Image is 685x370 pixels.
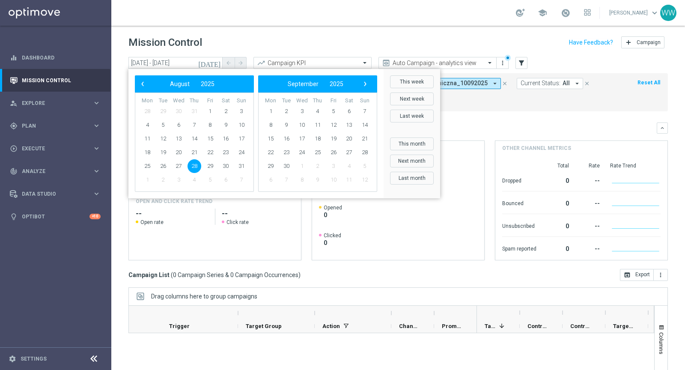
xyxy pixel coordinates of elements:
i: keyboard_arrow_right [92,190,101,198]
span: 0 [324,239,341,247]
div: There are unsaved changes [505,55,511,61]
button: [DATE] [197,57,223,70]
span: 8 [203,118,217,132]
div: Total [547,162,569,169]
a: Optibot [22,205,89,228]
button: keyboard_arrow_down [657,122,668,134]
span: 5 [358,159,372,173]
div: Mission Control [10,69,101,92]
span: 9 [280,118,293,132]
span: 5 [327,104,340,118]
h2: -- [222,209,294,219]
div: -- [579,218,600,232]
span: 20 [172,146,185,159]
span: 1 [203,104,217,118]
span: Targeted Customers [485,323,496,329]
h2: -- [136,209,208,219]
span: 24 [235,146,248,159]
span: 28 [188,159,201,173]
button: 2025 [195,78,220,90]
span: 2 [156,173,170,187]
span: Explore [22,101,92,106]
button: Last week [390,110,434,122]
span: 28 [358,146,372,159]
span: 6 [264,173,277,187]
span: Targeted Average KPI [613,323,634,329]
div: Execute [10,145,92,152]
span: 10 [327,173,340,187]
div: Explore [10,99,92,107]
div: Rate [579,162,600,169]
span: 30 [219,159,232,173]
i: trending_up [257,59,265,67]
i: [DATE] [198,59,221,67]
span: 27 [172,159,185,173]
span: 9 [219,118,232,132]
button: equalizer Dashboard [9,54,101,61]
i: keyboard_arrow_right [92,99,101,107]
span: 14 [188,132,201,146]
span: keyboard_arrow_down [650,8,659,18]
span: 19 [327,132,340,146]
span: 6 [172,118,185,132]
span: 2 [311,159,325,173]
span: September [288,81,319,87]
span: 11 [311,118,325,132]
button: This month [390,137,434,150]
span: 29 [203,159,217,173]
button: arrow_back [223,57,235,69]
th: weekday [233,97,249,104]
span: 3 [235,104,248,118]
button: close [583,79,591,88]
span: 12 [156,132,170,146]
span: 30 [280,159,293,173]
button: › [360,78,371,90]
span: ) [298,271,301,279]
div: -- [579,173,600,187]
span: 5 [156,118,170,132]
div: 0 [547,241,569,255]
span: 16 [280,132,293,146]
th: weekday [325,97,341,104]
i: arrow_back [226,60,232,66]
div: 0 [547,173,569,187]
span: 20 [342,132,356,146]
span: 3 [327,159,340,173]
div: Dropped [502,173,536,187]
span: 7 [280,173,293,187]
span: Action [322,323,340,329]
i: arrow_forward [238,60,244,66]
i: lightbulb [10,213,18,221]
div: track_changes Analyze keyboard_arrow_right [9,168,101,175]
a: Settings [21,356,47,361]
th: weekday [294,97,310,104]
span: Click rate [226,219,249,226]
span: 6 [219,173,232,187]
div: play_circle_outline Execute keyboard_arrow_right [9,145,101,152]
i: close [502,81,508,87]
i: keyboard_arrow_right [92,167,101,175]
input: Have Feedback? [569,39,613,45]
th: weekday [263,97,279,104]
i: keyboard_arrow_right [92,122,101,130]
span: 1 [264,104,277,118]
span: school [538,8,547,18]
span: 26 [327,146,340,159]
span: Campaign [637,39,661,45]
span: 29 [264,159,277,173]
span: 17 [295,132,309,146]
th: weekday [279,97,295,104]
span: 28 [140,104,154,118]
span: 6 [342,104,356,118]
span: Analyze [22,169,92,174]
i: settings [9,355,16,363]
i: gps_fixed [10,122,18,130]
span: 2 [280,104,293,118]
button: Mission Control [9,77,101,84]
i: person_search [10,99,18,107]
span: 22 [264,146,277,159]
a: [PERSON_NAME]keyboard_arrow_down [608,6,660,19]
